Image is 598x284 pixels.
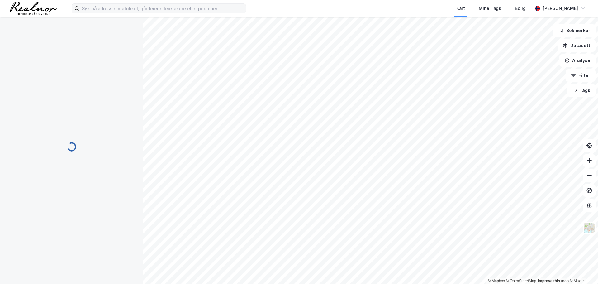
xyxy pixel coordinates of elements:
[567,254,598,284] div: Kontrollprogram for chat
[567,84,596,97] button: Tags
[67,142,77,152] img: spinner.a6d8c91a73a9ac5275cf975e30b51cfb.svg
[566,69,596,82] button: Filter
[10,2,57,15] img: realnor-logo.934646d98de889bb5806.png
[559,54,596,67] button: Analyse
[488,279,505,283] a: Mapbox
[515,5,526,12] div: Bolig
[79,4,246,13] input: Søk på adresse, matrikkel, gårdeiere, leietakere eller personer
[479,5,501,12] div: Mine Tags
[456,5,465,12] div: Kart
[583,222,595,234] img: Z
[543,5,578,12] div: [PERSON_NAME]
[567,254,598,284] iframe: Chat Widget
[538,279,569,283] a: Improve this map
[553,24,596,37] button: Bokmerker
[506,279,536,283] a: OpenStreetMap
[558,39,596,52] button: Datasett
